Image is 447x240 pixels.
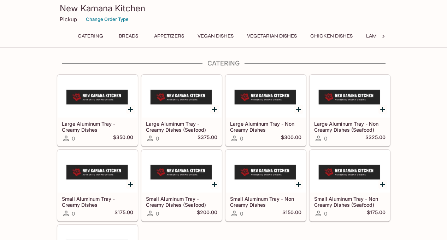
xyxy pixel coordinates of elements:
h5: $175.00 [114,209,133,218]
span: 0 [324,210,327,217]
button: Vegetarian Dishes [243,31,301,41]
button: Change Order Type [83,14,132,25]
h4: Catering [57,59,390,67]
div: Large Aluminum Tray - Non Creamy Dishes (Seafood) [310,75,390,118]
h5: Large Aluminum Tray - Creamy Dishes [62,121,133,132]
button: Chicken Dishes [306,31,357,41]
h5: $375.00 [198,134,217,143]
span: 0 [156,210,159,217]
p: Pickup [60,16,77,23]
button: Add Large Aluminum Tray - Creamy Dishes [126,105,135,114]
a: Large Aluminum Tray - Non Creamy Dishes (Seafood)0$325.00 [310,75,390,146]
h5: $200.00 [197,209,217,218]
button: Add Small Aluminum Tray - Non Creamy Dishes [294,180,303,189]
h5: Large Aluminum Tray - Non Creamy Dishes (Seafood) [314,121,386,132]
h5: $150.00 [282,209,301,218]
h5: $325.00 [365,134,386,143]
button: Catering [74,31,107,41]
h5: Large Aluminum Tray - Creamy Dishes (Seafood) [146,121,217,132]
button: Add Large Aluminum Tray - Creamy Dishes (Seafood) [210,105,219,114]
span: 0 [72,135,75,142]
div: Large Aluminum Tray - Creamy Dishes [58,75,137,118]
button: Add Small Aluminum Tray - Non Creamy Dishes (Seafood) [378,180,387,189]
button: Add Large Aluminum Tray - Non Creamy Dishes (Seafood) [378,105,387,114]
a: Small Aluminum Tray - Non Creamy Dishes (Seafood)0$175.00 [310,150,390,221]
button: Add Large Aluminum Tray - Non Creamy Dishes [294,105,303,114]
h5: Small Aluminum Tray - Non Creamy Dishes [230,196,301,207]
button: Breads [113,31,145,41]
div: Small Aluminum Tray - Non Creamy Dishes [226,150,306,193]
a: Large Aluminum Tray - Creamy Dishes0$350.00 [57,75,138,146]
a: Large Aluminum Tray - Non Creamy Dishes0$300.00 [225,75,306,146]
h5: $350.00 [113,134,133,143]
button: Add Small Aluminum Tray - Creamy Dishes (Seafood) [210,180,219,189]
div: Large Aluminum Tray - Non Creamy Dishes [226,75,306,118]
span: 0 [240,210,243,217]
h5: Small Aluminum Tray - Creamy Dishes [62,196,133,207]
div: Small Aluminum Tray - Creamy Dishes (Seafood) [142,150,222,193]
span: 0 [240,135,243,142]
button: Vegan Dishes [194,31,237,41]
button: Add Small Aluminum Tray - Creamy Dishes [126,180,135,189]
h3: New Kamana Kitchen [60,3,388,14]
button: Appetizers [150,31,188,41]
a: Small Aluminum Tray - Creamy Dishes0$175.00 [57,150,138,221]
a: Small Aluminum Tray - Non Creamy Dishes0$150.00 [225,150,306,221]
button: Lamb Dishes [362,31,402,41]
h5: Large Aluminum Tray - Non Creamy Dishes [230,121,301,132]
h5: $175.00 [367,209,386,218]
span: 0 [156,135,159,142]
a: Large Aluminum Tray - Creamy Dishes (Seafood)0$375.00 [141,75,222,146]
h5: $300.00 [281,134,301,143]
span: 0 [72,210,75,217]
span: 0 [324,135,327,142]
a: Small Aluminum Tray - Creamy Dishes (Seafood)0$200.00 [141,150,222,221]
div: Small Aluminum Tray - Non Creamy Dishes (Seafood) [310,150,390,193]
h5: Small Aluminum Tray - Non Creamy Dishes (Seafood) [314,196,386,207]
div: Small Aluminum Tray - Creamy Dishes [58,150,137,193]
div: Large Aluminum Tray - Creamy Dishes (Seafood) [142,75,222,118]
h5: Small Aluminum Tray - Creamy Dishes (Seafood) [146,196,217,207]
